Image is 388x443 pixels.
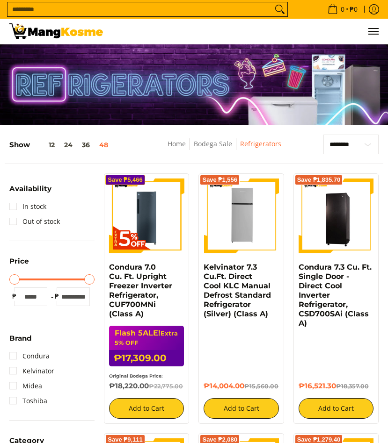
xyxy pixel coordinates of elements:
small: Original Bodega Price: [109,373,163,379]
a: Condura 7.3 Cu. Ft. Single Door - Direct Cool Inverter Refrigerator, CSD700SAi (Class A) [299,263,372,328]
span: Save ₱1,556 [202,177,237,183]
h6: ₱16,521.30 [299,382,373,391]
button: 48 [95,141,113,149]
a: Condura 7.0 Cu. Ft. Upright Freezer Inverter Refrigerator, CUF700MNi (Class A) [109,263,172,318]
button: Add to Cart [299,398,373,419]
span: ₱0 [348,6,359,13]
a: Kelvinator 7.3 Cu.Ft. Direct Cool KLC Manual Defrost Standard Refrigerator (Silver) (Class A) [204,263,271,318]
a: Out of stock [9,214,60,229]
img: Kelvinator 7.3 Cu.Ft. Direct Cool KLC Manual Defrost Standard Refrigerator (Silver) (Class A) [204,179,278,253]
button: Menu [367,19,379,44]
span: Brand [9,335,31,342]
span: Availability [9,185,51,192]
del: ₱15,560.00 [244,383,278,390]
span: Save ₱2,080 [202,437,237,443]
a: In stock [9,199,46,214]
a: Condura [9,349,50,364]
summary: Open [9,335,31,349]
button: Add to Cart [204,398,278,419]
img: Bodega Sale Refrigerator l Mang Kosme: Home Appliances Warehouse Sale [9,23,103,39]
a: Kelvinator [9,364,54,379]
ul: Customer Navigation [112,19,379,44]
summary: Open [9,185,51,199]
img: Condura 7.3 Cu. Ft. Single Door - Direct Cool Inverter Refrigerator, CSD700SAi (Class A) [299,179,373,252]
h6: ₱18,220.00 [109,382,184,391]
span: Save ₱5,466 [108,177,143,183]
nav: Breadcrumbs [140,138,308,159]
button: Search [272,2,287,16]
a: Toshiba [9,393,47,408]
del: ₱18,357.00 [336,383,369,390]
h6: ₱14,004.00 [204,382,278,391]
button: 24 [59,141,77,149]
h6: ₱17,309.00 [109,350,184,366]
span: Price [9,257,29,264]
del: ₱22,775.00 [149,383,183,390]
span: Save ₱1,279.40 [297,437,341,443]
span: Save ₱1,835.70 [297,177,341,183]
a: Bodega Sale [194,139,232,148]
button: Add to Cart [109,398,184,419]
span: ₱ [9,292,19,301]
nav: Main Menu [112,19,379,44]
span: 0 [339,6,346,13]
img: Condura 7.0 Cu. Ft. Upright Freezer Inverter Refrigerator, CUF700MNi (Class A) [109,179,184,253]
span: ₱ [52,292,61,301]
button: 36 [77,141,95,149]
a: Refrigerators [240,139,281,148]
span: • [325,4,360,14]
span: Save ₱9,111 [108,437,143,443]
summary: Open [9,257,29,272]
a: Midea [9,379,42,393]
h5: Show [9,141,113,150]
a: Home [168,139,186,148]
button: 12 [30,141,59,149]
